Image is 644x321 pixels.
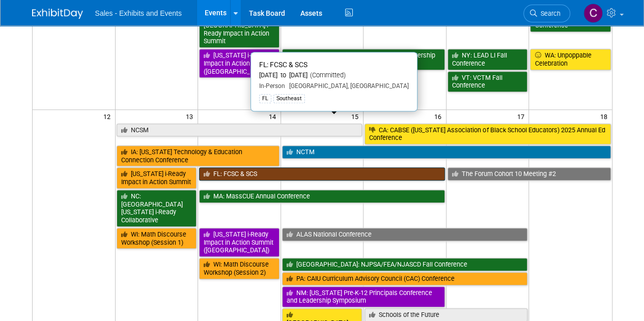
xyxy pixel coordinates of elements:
[523,5,570,22] a: Search
[583,4,603,23] img: Christine Lurz
[599,110,612,123] span: 18
[259,71,409,80] div: [DATE] to [DATE]
[259,94,271,103] div: FL
[282,49,445,70] a: NC: NCSSA Superintendent Executive Leadership Program Cohort XIII
[447,167,611,181] a: The Forum Cohort 10 Meeting #2
[365,124,610,144] a: CA: CABSE ([US_STATE] Association of Black School Educators) 2025 Annual Ed Conference
[285,82,409,90] span: [GEOGRAPHIC_DATA], [GEOGRAPHIC_DATA]
[32,9,83,19] img: ExhibitDay
[117,228,197,249] a: WI: Math Discourse Workshop (Session 1)
[537,10,561,17] span: Search
[307,71,346,79] span: (Committed)
[117,124,362,137] a: NCSM
[447,49,528,70] a: NY: LEAD LI Fall Conference
[185,110,198,123] span: 13
[199,258,279,279] a: WI: Math Discourse Workshop (Session 2)
[433,110,446,123] span: 16
[117,167,197,188] a: [US_STATE] i-Ready Impact in Action Summit
[199,167,445,181] a: FL: FCSC & SCS
[282,286,445,307] a: NM: [US_STATE] Pre-K-12 Principals Conference and Leadership Symposium
[117,145,279,166] a: IA: [US_STATE] Technology & Education Connection Conference
[282,228,528,241] a: ALAS National Conference
[199,190,445,203] a: MA: MassCUE Annual Conference
[282,272,528,285] a: PA: CAIU Curriculum Advisory Council (CAC) Conference
[282,258,528,271] a: [GEOGRAPHIC_DATA]: NJPSA/FEA/NJASCD Fall Conference
[117,190,197,227] a: NC: [GEOGRAPHIC_DATA][US_STATE] i-Ready Collaborative
[530,49,610,70] a: WA: Unpoppable Celebration
[350,110,363,123] span: 15
[516,110,528,123] span: 17
[199,228,279,257] a: [US_STATE] i-Ready Impact in Action Summit ([GEOGRAPHIC_DATA])
[282,145,611,159] a: NCTM
[259,82,285,90] span: In-Person
[447,71,528,92] a: VT: VCTM Fall Conference
[102,110,115,123] span: 12
[95,9,182,17] span: Sales - Exhibits and Events
[259,61,307,69] span: FL: FCSC & SCS
[273,94,305,103] div: Southeast
[268,110,281,123] span: 14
